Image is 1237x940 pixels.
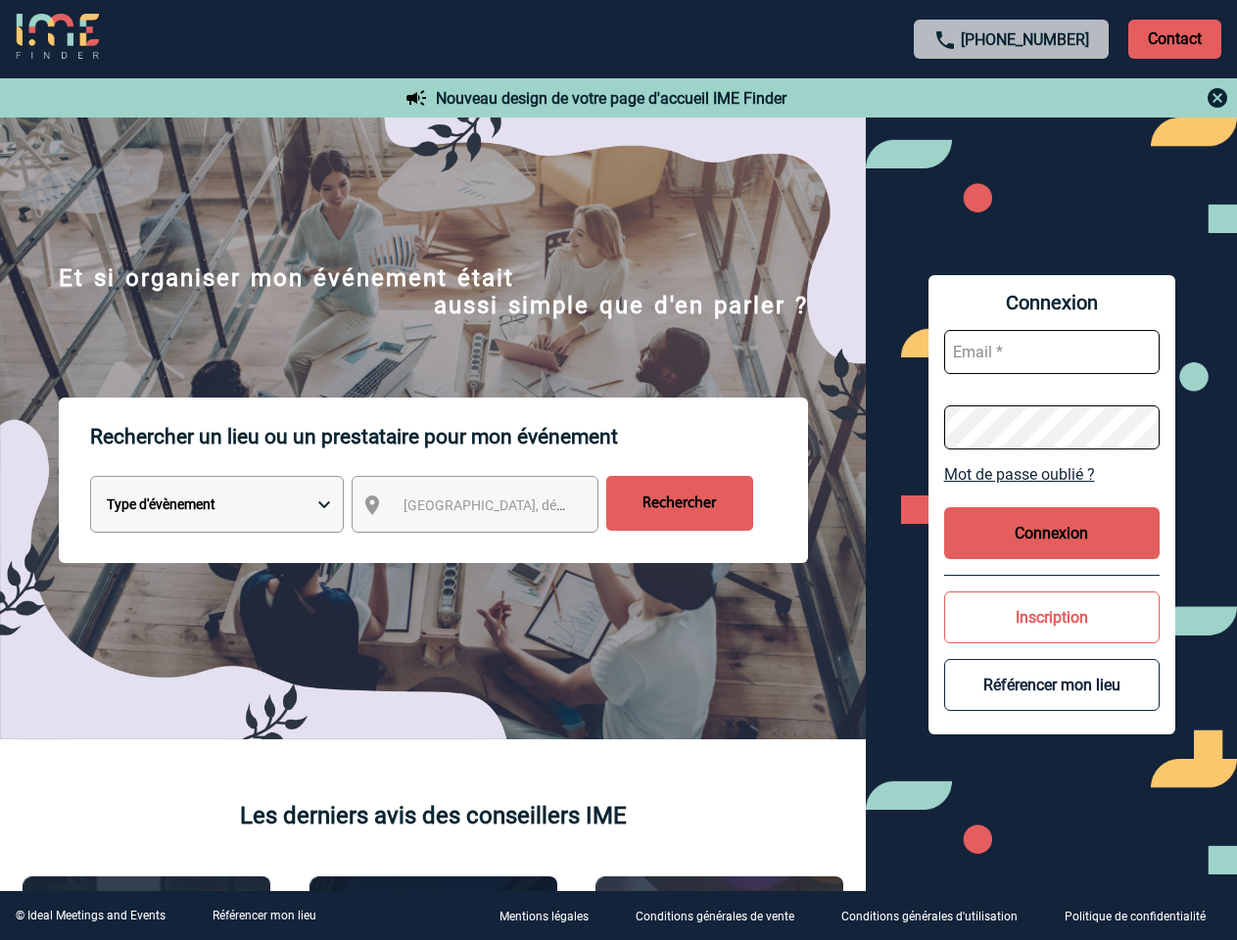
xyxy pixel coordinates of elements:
[944,591,1160,643] button: Inscription
[484,907,620,925] a: Mentions légales
[944,465,1160,484] a: Mot de passe oublié ?
[500,911,589,924] p: Mentions légales
[1065,911,1206,924] p: Politique de confidentialité
[404,497,676,513] span: [GEOGRAPHIC_DATA], département, région...
[213,909,316,922] a: Référencer mon lieu
[944,659,1160,711] button: Référencer mon lieu
[620,907,826,925] a: Conditions générales de vente
[90,398,808,476] p: Rechercher un lieu ou un prestataire pour mon événement
[944,507,1160,559] button: Connexion
[944,291,1160,314] span: Connexion
[606,476,753,531] input: Rechercher
[826,907,1049,925] a: Conditions générales d'utilisation
[933,28,957,52] img: call-24-px.png
[636,911,794,924] p: Conditions générales de vente
[961,30,1089,49] a: [PHONE_NUMBER]
[944,330,1160,374] input: Email *
[1128,20,1221,59] p: Contact
[1049,907,1237,925] a: Politique de confidentialité
[841,911,1018,924] p: Conditions générales d'utilisation
[16,909,166,922] div: © Ideal Meetings and Events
